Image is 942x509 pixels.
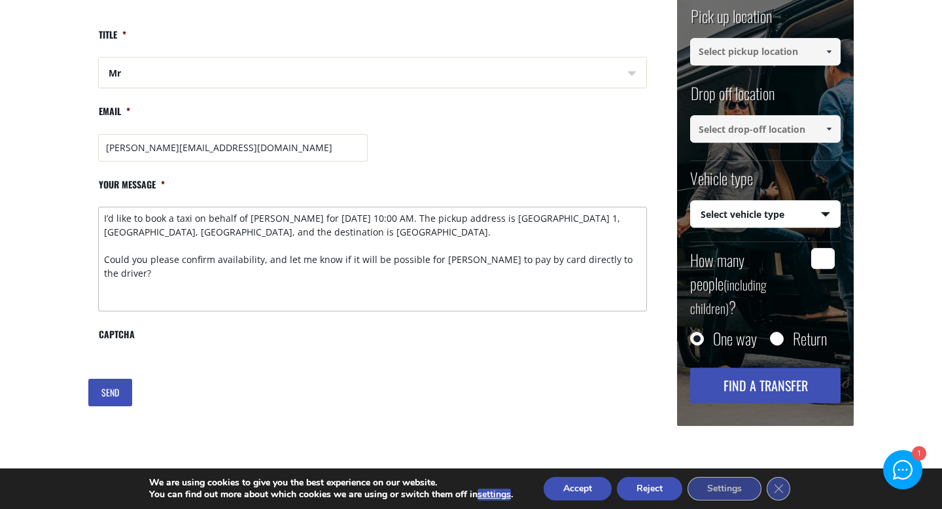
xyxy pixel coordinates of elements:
button: settings [478,489,511,500]
label: Your message [98,179,165,202]
label: Pick up location [690,5,772,38]
label: Drop off location [690,82,775,115]
label: How many people ? [690,248,803,319]
input: Select pickup location [690,38,841,65]
label: Return [793,332,827,345]
small: (including children) [690,275,767,318]
label: Email [98,105,130,128]
p: We are using cookies to give you the best experience on our website. [149,477,513,489]
label: CAPTCHA [98,328,135,351]
input: SEND [88,379,132,406]
label: One way [713,332,757,345]
a: Show All Items [818,115,840,143]
button: Settings [688,477,761,500]
button: Reject [617,477,682,500]
p: You can find out more about which cookies we are using or switch them off in . [149,489,513,500]
span: Select vehicle type [691,201,840,228]
a: Show All Items [818,38,840,65]
span: Mr [99,58,646,89]
label: Title [98,29,126,52]
input: Select drop-off location [690,115,841,143]
label: Vehicle type [690,167,753,200]
button: Accept [544,477,612,500]
button: Find a transfer [690,368,841,403]
div: 1 [911,448,925,461]
button: Close GDPR Cookie Banner [767,477,790,500]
